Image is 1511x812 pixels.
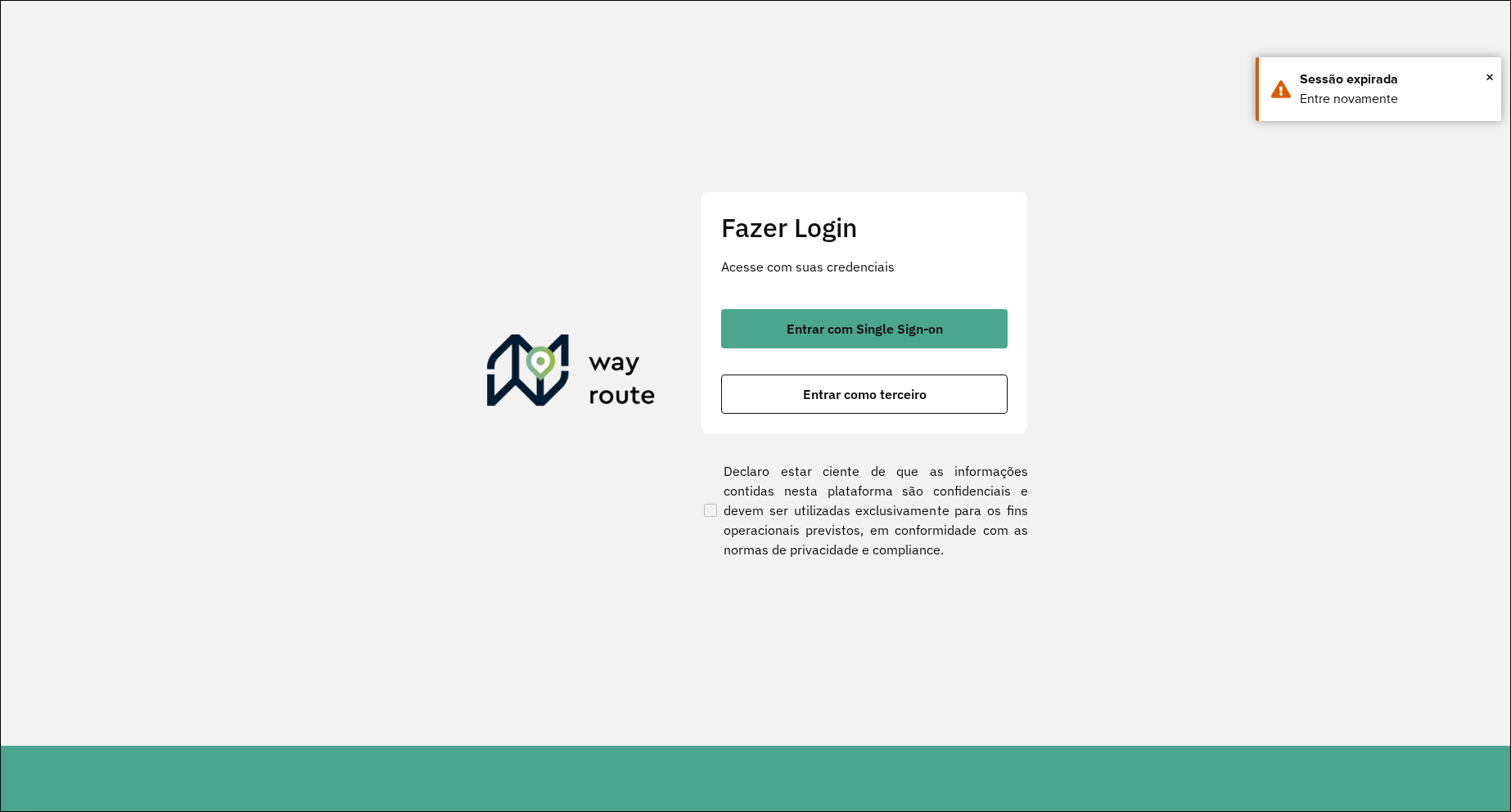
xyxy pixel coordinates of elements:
[721,212,1008,243] h2: Fazer Login
[487,334,656,413] img: Roteirizador AmbevTech
[721,375,1008,414] button: button
[803,388,927,401] span: Entrar como terceiro
[1300,89,1489,109] div: Entre novamente
[1486,65,1494,89] span: ×
[721,257,1008,276] p: Acesse com suas credenciais
[701,461,1028,559] label: Declaro estar ciente de que as informações contidas nesta plataforma são confidenciais e devem se...
[787,322,943,335] span: Entrar com Single Sign-on
[1300,70,1489,89] div: Sessão expirada
[1486,65,1494,89] button: Close
[721,309,1008,348] button: button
